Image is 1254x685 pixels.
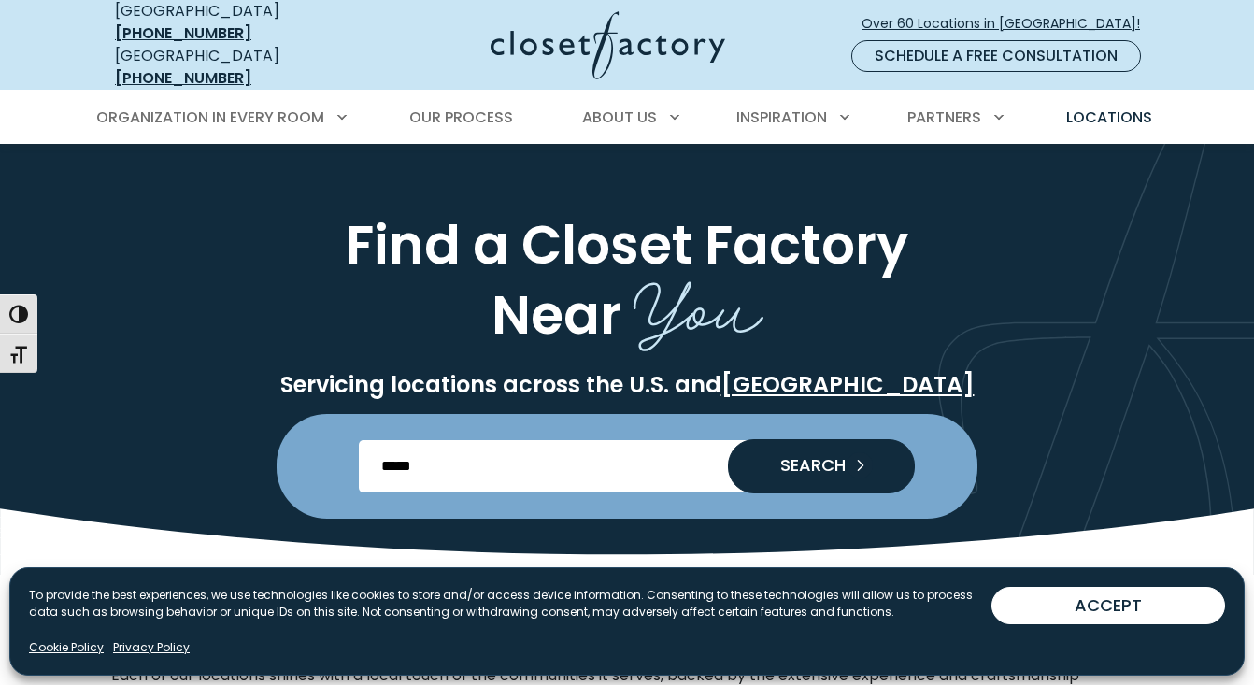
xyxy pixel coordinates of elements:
[409,107,513,128] span: Our Process
[736,107,827,128] span: Inspiration
[29,639,104,656] a: Cookie Policy
[115,45,344,90] div: [GEOGRAPHIC_DATA]
[851,40,1141,72] a: Schedule a Free Consultation
[96,107,324,128] span: Organization in Every Room
[115,22,251,44] a: [PHONE_NUMBER]
[862,14,1155,34] span: Over 60 Locations in [GEOGRAPHIC_DATA]!
[29,587,991,621] p: To provide the best experiences, we use technologies like cookies to store and/or access device i...
[111,371,1143,399] p: Servicing locations across the U.S. and
[991,587,1225,624] button: ACCEPT
[83,92,1171,144] nav: Primary Menu
[728,439,915,493] button: Search our Nationwide Locations
[1066,107,1152,128] span: Locations
[861,7,1156,40] a: Over 60 Locations in [GEOGRAPHIC_DATA]!
[359,440,896,492] input: Enter Postal Code
[491,11,725,79] img: Closet Factory Logo
[907,107,981,128] span: Partners
[721,369,975,400] a: [GEOGRAPHIC_DATA]
[765,457,846,474] span: SEARCH
[634,248,763,357] span: You
[346,208,908,282] span: Find a Closet Factory
[582,107,657,128] span: About Us
[113,639,190,656] a: Privacy Policy
[492,278,621,352] span: Near
[115,67,251,89] a: [PHONE_NUMBER]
